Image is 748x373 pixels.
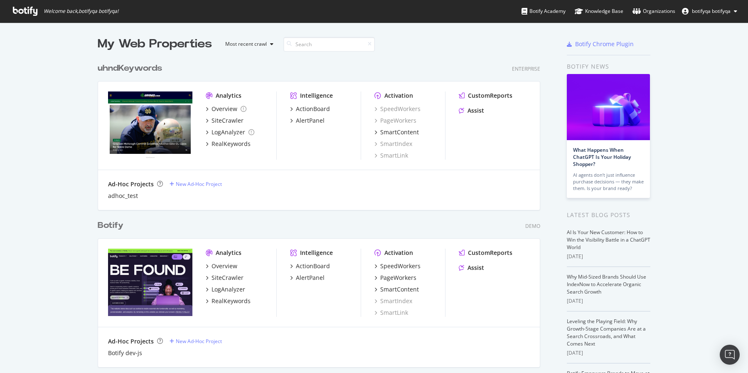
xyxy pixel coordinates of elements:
div: ActionBoard [296,262,330,270]
a: AlertPanel [290,116,325,125]
a: PageWorkers [374,116,416,125]
a: SpeedWorkers [374,105,421,113]
a: Assist [459,106,484,115]
div: SpeedWorkers [380,262,421,270]
div: Intelligence [300,91,333,100]
a: Botify Chrome Plugin [567,40,634,48]
div: CustomReports [468,91,512,100]
a: adhoc_test [108,192,138,200]
a: SiteCrawler [206,274,244,282]
a: ActionBoard [290,262,330,270]
a: SmartContent [374,128,419,136]
div: Most recent crawl [225,42,267,47]
div: [DATE] [567,253,650,260]
div: New Ad-Hoc Project [176,180,222,188]
div: My Web Properties [98,36,212,52]
div: Botify Academy [522,7,566,15]
button: botifyqa botifyqa [675,5,744,18]
img: uhnd-lea [108,91,192,159]
a: Assist [459,264,484,272]
a: LogAnalyzer [206,128,254,136]
a: AI Is Your New Customer: How to Win the Visibility Battle in a ChatGPT World [567,229,650,251]
a: SpeedWorkers [374,262,421,270]
div: Knowledge Base [575,7,623,15]
div: Open Intercom Messenger [720,345,740,365]
a: CustomReports [459,249,512,257]
a: SmartLink [374,151,408,160]
div: Overview [212,262,237,270]
div: New Ad-Hoc Project [176,338,222,345]
div: RealKeywords [212,297,251,305]
a: SiteCrawler [206,116,244,125]
img: Botify [108,249,192,316]
div: SmartContent [380,285,419,294]
a: New Ad-Hoc Project [170,338,222,345]
a: uhndKeywords [98,62,165,74]
div: Intelligence [300,249,333,257]
div: Enterprise [512,65,540,72]
div: AI agents don’t just influence purchase decisions — they make them. Is your brand ready? [573,172,644,192]
div: AlertPanel [296,116,325,125]
div: SiteCrawler [212,274,244,282]
a: SmartLink [374,309,408,317]
div: LogAnalyzer [212,285,245,294]
a: What Happens When ChatGPT Is Your Holiday Shopper? [573,146,631,168]
a: Why Mid-Sized Brands Should Use IndexNow to Accelerate Organic Search Growth [567,273,646,295]
div: Activation [384,249,413,257]
div: ActionBoard [296,105,330,113]
div: Organizations [632,7,675,15]
a: Botify [98,220,127,232]
div: Assist [467,264,484,272]
a: SmartIndex [374,140,412,148]
div: SiteCrawler [212,116,244,125]
div: Latest Blog Posts [567,210,650,220]
a: ActionBoard [290,105,330,113]
div: Ad-Hoc Projects [108,337,154,346]
a: RealKeywords [206,140,251,148]
button: Most recent crawl [219,37,277,51]
div: Activation [384,91,413,100]
div: Botify Chrome Plugin [575,40,634,48]
a: LogAnalyzer [206,285,245,294]
div: uhndKeywords [98,62,162,74]
a: RealKeywords [206,297,251,305]
div: Botify [98,220,123,232]
a: CustomReports [459,91,512,100]
input: Search [283,37,375,52]
a: Botify dev-js [108,349,142,357]
div: AlertPanel [296,274,325,282]
a: PageWorkers [374,274,416,282]
div: CustomReports [468,249,512,257]
div: Assist [467,106,484,115]
span: Welcome back, botifyqa botifyqa ! [44,8,118,15]
div: Analytics [216,249,241,257]
div: LogAnalyzer [212,128,245,136]
div: [DATE] [567,297,650,305]
span: botifyqa botifyqa [692,7,731,15]
div: SmartContent [380,128,419,136]
div: PageWorkers [380,274,416,282]
a: SmartIndex [374,297,412,305]
div: [DATE] [567,349,650,357]
div: Analytics [216,91,241,100]
a: Overview [206,105,246,113]
a: New Ad-Hoc Project [170,180,222,188]
a: Leveling the Playing Field: Why Growth-Stage Companies Are at a Search Crossroads, and What Comes... [567,318,646,347]
a: SmartContent [374,285,419,294]
img: What Happens When ChatGPT Is Your Holiday Shopper? [567,74,650,140]
div: RealKeywords [212,140,251,148]
a: Overview [206,262,237,270]
a: AlertPanel [290,274,325,282]
div: Overview [212,105,237,113]
div: Botify news [567,62,650,71]
div: Demo [525,222,540,230]
div: Ad-Hoc Projects [108,180,154,188]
